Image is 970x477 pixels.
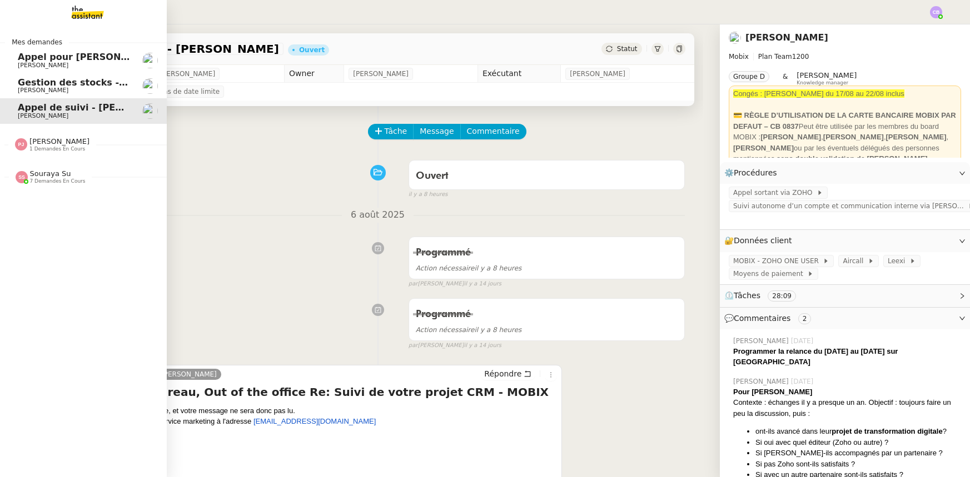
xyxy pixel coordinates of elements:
[823,133,884,141] strong: [PERSON_NAME]
[416,171,449,181] span: Ouvert
[733,144,794,152] strong: [PERSON_NAME]
[798,313,812,324] nz-tag: 2
[792,53,809,61] span: 1200
[930,6,942,18] img: svg
[797,71,857,79] span: [PERSON_NAME]
[464,279,501,289] span: il y a 14 jours
[733,89,904,98] span: Congés : [PERSON_NAME] du 17/08 au 22/08 inclus
[30,169,71,178] span: Souraya Su
[797,71,857,86] app-user-label: Knowledge manager
[832,427,942,435] strong: projet de transformation digitale
[409,341,501,350] small: [PERSON_NAME]
[18,112,68,119] span: [PERSON_NAME]
[797,80,848,86] span: Knowledge manager
[843,255,867,267] span: Aircall
[416,309,471,319] span: Programmé
[791,376,816,386] span: [DATE]
[733,336,791,346] span: [PERSON_NAME]
[342,208,414,223] span: 6 août 2025
[734,236,792,245] span: Données client
[484,368,521,379] span: Répondre
[886,133,947,141] strong: [PERSON_NAME]
[733,111,956,130] strong: 💳 RÈGLE D’UTILISATION DE LA CARTE BANCAIRE MOBIX PAR DEFAUT – CB 0837
[760,133,821,141] strong: [PERSON_NAME]
[720,285,970,307] div: ⏲️Tâches 28:09
[734,291,760,300] span: Tâches
[18,52,158,62] span: Appel pour [PERSON_NAME]
[76,384,558,400] h4: Absence du bureau, Out of the office Re: Suivi de votre projet CRM - MOBIX
[464,341,501,350] span: il y a 14 jours
[888,255,909,267] span: Leexi
[724,314,815,323] span: 💬
[15,138,27,150] img: svg
[416,326,475,334] span: Action nécessaire
[299,47,325,53] div: Ouvert
[733,200,968,212] span: Suivi autonome d’un compte et communication interne via [PERSON_NAME]
[76,406,295,426] font: Je suis actuellement absente, et votre message ne sera donc pas lu. Vous pouvez contacter le serv...
[409,190,448,199] span: il y a 8 heures
[755,426,961,437] li: ont-ils avancé dans leur ?
[729,32,741,44] img: users%2FW4OQjB9BRtYK2an7yusO0WsYLsD3%2Favatar%2F28027066-518b-424c-8476-65f2e549ac29
[416,264,475,272] span: Action nécessaire
[724,167,782,179] span: ⚙️
[720,230,970,252] div: 🔐Données client
[758,53,792,61] span: Plan Team
[413,124,460,139] button: Message
[733,268,807,279] span: Moyens de paiement
[768,290,796,302] nz-tag: 28:09
[368,124,414,139] button: Tâche
[5,37,69,48] span: Mes demandes
[160,86,220,97] span: Pas de date limite
[16,171,28,183] img: svg
[733,187,817,198] span: Appel sortant via ZOHO
[777,154,928,163] strong: sans double validation de [PERSON_NAME]
[353,68,409,79] span: [PERSON_NAME]
[142,103,158,119] img: users%2FW4OQjB9BRtYK2an7yusO0WsYLsD3%2Favatar%2F28027066-518b-424c-8476-65f2e549ac29
[733,347,898,366] strong: Programmer la relance du [DATE] au [DATE] sur [GEOGRAPHIC_DATA]
[18,87,68,94] span: [PERSON_NAME]
[477,65,560,83] td: Exécutant
[29,137,89,145] span: [PERSON_NAME]
[734,168,777,177] span: Procédures
[409,279,501,289] small: [PERSON_NAME]
[157,369,221,379] a: [PERSON_NAME]
[755,448,961,459] li: Si [PERSON_NAME]-ils accompagnés par un partenaire ?
[30,178,86,184] span: 7 demandes en cours
[791,336,816,346] span: [DATE]
[460,124,526,139] button: Commentaire
[724,234,797,247] span: 🔐
[160,68,215,79] span: [PERSON_NAME]
[729,53,749,61] span: Mobix
[467,125,520,138] span: Commentaire
[729,71,769,82] nz-tag: Groupe D
[733,388,812,396] strong: Pour [PERSON_NAME]
[18,102,181,113] span: Appel de suivi - [PERSON_NAME]
[409,341,418,350] span: par
[733,255,823,267] span: MOBIX - ZOHO ONE USER
[480,368,535,380] button: Répondre
[783,71,788,86] span: &
[253,417,376,425] a: [EMAIL_ADDRESS][DOMAIN_NAME]
[416,248,471,258] span: Programmé
[755,459,961,470] li: Si pas Zoho sont-ils satisfaits ?
[142,53,158,68] img: users%2FW4OQjB9BRtYK2an7yusO0WsYLsD3%2Favatar%2F28027066-518b-424c-8476-65f2e549ac29
[18,62,68,69] span: [PERSON_NAME]
[142,78,158,94] img: users%2F7nLfdXEOePNsgCtodsK58jnyGKv1%2Favatar%2FIMG_1682.jpeg
[734,314,790,323] span: Commentaires
[385,125,407,138] span: Tâche
[720,162,970,184] div: ⚙️Procédures
[720,308,970,329] div: 💬Commentaires 2
[733,397,961,419] div: Contexte : échanges il y a presque un an. Objectif : toujours faire un peu la discussion, puis :
[18,77,173,88] span: Gestion des stocks - août 2025
[724,291,805,300] span: ⏲️
[409,279,418,289] span: par
[75,43,279,54] span: Appel de suivi - [PERSON_NAME]
[29,146,85,152] span: 1 demandes en cours
[570,68,625,79] span: [PERSON_NAME]
[733,110,957,164] div: Peut être utilisée par les membres du board MOBIX : , , , ou par les éventuels délégués des perso...
[420,125,454,138] span: Message
[416,326,522,334] span: il y a 8 heures
[617,45,638,53] span: Statut
[755,437,961,448] li: Si oui avec quel éditeur (Zoho ou autre) ?
[416,264,522,272] span: il y a 8 heures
